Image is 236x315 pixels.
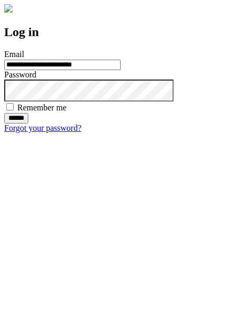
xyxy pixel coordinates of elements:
[4,50,24,59] label: Email
[17,103,67,112] label: Remember me
[4,123,81,132] a: Forgot your password?
[4,25,232,39] h2: Log in
[4,4,13,13] img: logo-4e3dc11c47720685a147b03b5a06dd966a58ff35d612b21f08c02c0306f2b779.png
[4,70,36,79] label: Password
